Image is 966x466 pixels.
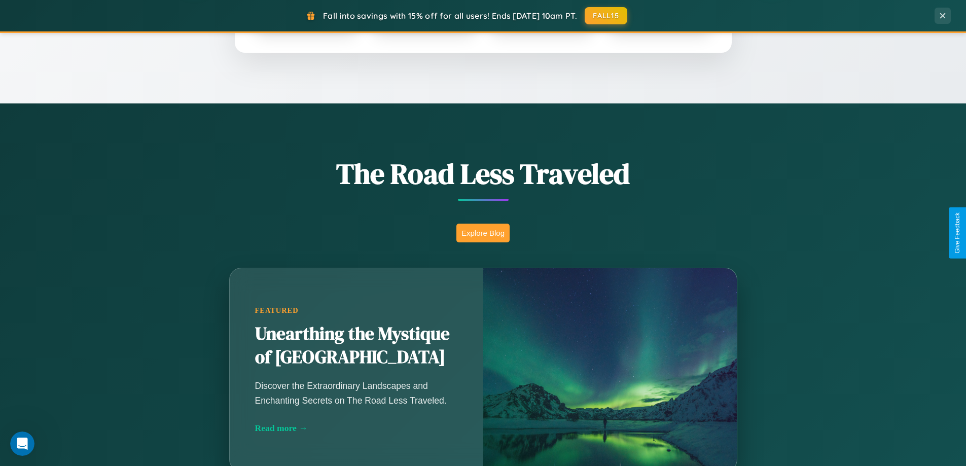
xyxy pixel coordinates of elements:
button: FALL15 [585,7,627,24]
button: Explore Blog [456,224,510,242]
iframe: Intercom live chat [10,432,34,456]
div: Featured [255,306,458,315]
div: Read more → [255,423,458,434]
h2: Unearthing the Mystique of [GEOGRAPHIC_DATA] [255,322,458,369]
div: Give Feedback [954,212,961,254]
span: Fall into savings with 15% off for all users! Ends [DATE] 10am PT. [323,11,577,21]
h1: The Road Less Traveled [179,154,788,193]
p: Discover the Extraordinary Landscapes and Enchanting Secrets on The Road Less Traveled. [255,379,458,407]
